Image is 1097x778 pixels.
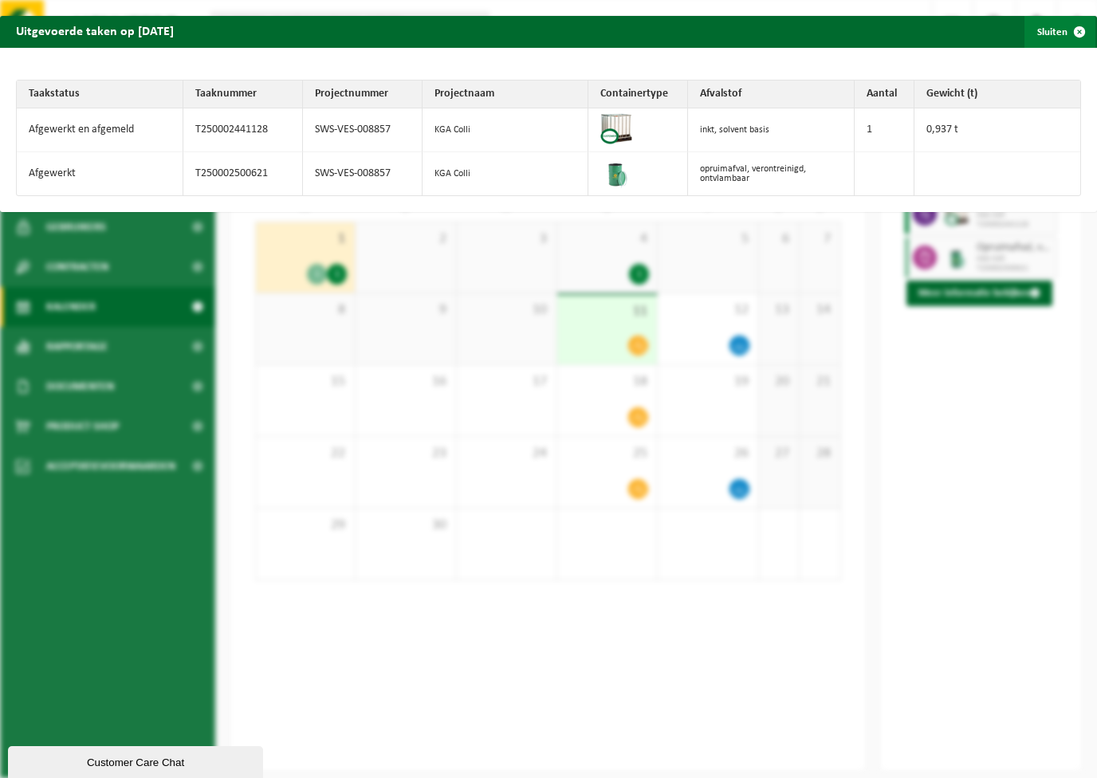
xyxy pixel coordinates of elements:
th: Projectnummer [303,81,423,108]
iframe: chat widget [8,743,266,778]
td: Afgewerkt en afgemeld [17,108,183,152]
td: SWS-VES-008857 [303,108,423,152]
th: Aantal [855,81,914,108]
td: KGA Colli [423,152,589,195]
th: Taaknummer [183,81,303,108]
th: Projectnaam [423,81,589,108]
td: Afgewerkt [17,152,183,195]
th: Afvalstof [688,81,855,108]
th: Containertype [588,81,688,108]
td: T250002441128 [183,108,303,152]
th: Gewicht (t) [914,81,1081,108]
th: Taakstatus [17,81,183,108]
td: inkt, solvent basis [688,108,855,152]
button: Sluiten [1024,16,1095,48]
td: 0,937 t [914,108,1081,152]
td: 1 [855,108,914,152]
img: PB-OT-0200-MET-00-02 [600,156,632,188]
td: KGA Colli [423,108,589,152]
td: T250002500621 [183,152,303,195]
td: SWS-VES-008857 [303,152,423,195]
img: PB-IC-CU [600,112,632,144]
td: opruimafval, verontreinigd, ontvlambaar [688,152,855,195]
